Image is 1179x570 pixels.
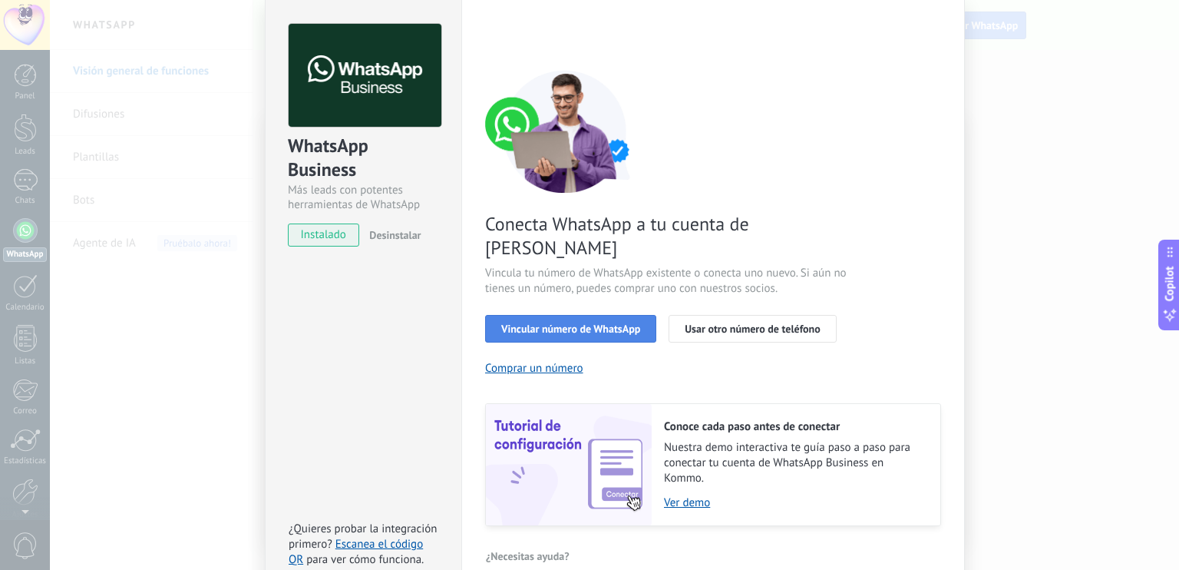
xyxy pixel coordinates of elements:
[288,134,439,183] div: WhatsApp Business
[664,419,925,434] h2: Conoce cada paso antes de conectar
[485,70,646,193] img: connect number
[685,323,820,334] span: Usar otro número de teléfono
[485,545,570,568] button: ¿Necesitas ayuda?
[289,537,423,567] a: Escanea el código QR
[288,183,439,212] div: Más leads con potentes herramientas de WhatsApp
[363,224,421,247] button: Desinstalar
[485,361,583,376] button: Comprar un número
[1162,267,1177,302] span: Copilot
[485,315,656,343] button: Vincular número de WhatsApp
[486,551,570,562] span: ¿Necesitas ayuda?
[289,522,438,552] span: ¿Quieres probar la integración primero?
[485,266,850,297] span: Vincula tu número de WhatsApp existente o conecta uno nuevo. Si aún no tienes un número, puedes c...
[501,323,640,334] span: Vincular número de WhatsApp
[289,24,441,128] img: logo_main.png
[664,495,925,510] a: Ver demo
[664,440,925,486] span: Nuestra demo interactiva te guía paso a paso para conectar tu cuenta de WhatsApp Business en Kommo.
[485,212,850,260] span: Conecta WhatsApp a tu cuenta de [PERSON_NAME]
[369,228,421,242] span: Desinstalar
[669,315,836,343] button: Usar otro número de teléfono
[306,552,424,567] span: para ver cómo funciona.
[289,224,358,247] span: instalado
